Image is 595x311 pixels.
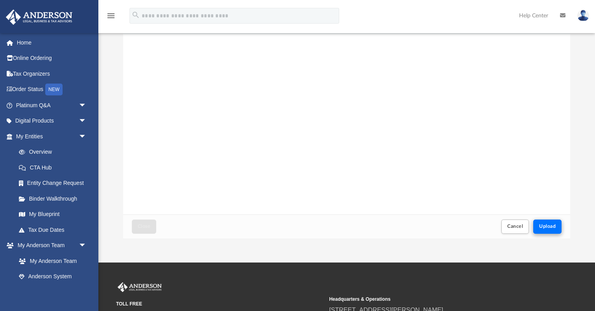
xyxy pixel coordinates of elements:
a: Platinum Q&Aarrow_drop_down [6,97,98,113]
span: Cancel [507,224,523,229]
a: Client Referrals [11,284,94,300]
a: Home [6,35,98,50]
span: arrow_drop_down [79,113,94,129]
a: CTA Hub [11,160,98,175]
img: Anderson Advisors Platinum Portal [4,9,75,25]
i: menu [106,11,116,20]
a: Overview [11,144,98,160]
a: My Anderson Teamarrow_drop_down [6,238,94,253]
div: grid [123,14,570,214]
button: Upload [533,220,562,233]
a: My Anderson Team [11,253,91,269]
span: arrow_drop_down [79,128,94,145]
a: Order StatusNEW [6,82,98,98]
button: Cancel [501,220,529,233]
a: My Entitiesarrow_drop_down [6,128,98,144]
i: search [131,11,140,19]
span: Upload [539,224,556,229]
small: Headquarters & Operations [329,296,536,303]
a: Digital Productsarrow_drop_down [6,113,98,129]
span: Close [138,224,150,229]
a: Entity Change Request [11,175,98,191]
a: Tax Due Dates [11,222,98,238]
a: Tax Organizers [6,66,98,82]
a: My Blueprint [11,207,94,222]
div: NEW [45,84,63,95]
a: menu [106,15,116,20]
button: Close [132,220,156,233]
span: arrow_drop_down [79,97,94,114]
a: Online Ordering [6,50,98,66]
small: TOLL FREE [116,300,323,307]
a: Anderson System [11,269,94,285]
img: User Pic [577,10,589,21]
a: Binder Walkthrough [11,191,98,207]
div: Upload [123,14,570,238]
span: arrow_drop_down [79,238,94,254]
img: Anderson Advisors Platinum Portal [116,282,163,292]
